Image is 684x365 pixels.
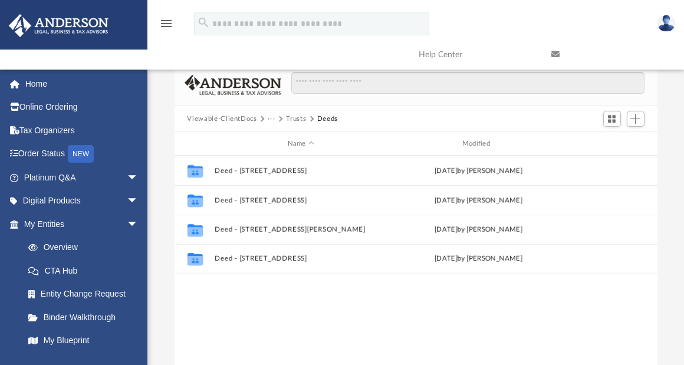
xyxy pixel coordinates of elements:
button: Viewable-ClientDocs [187,114,256,124]
div: Modified [392,139,564,149]
button: ··· [268,114,275,124]
i: menu [159,17,173,31]
a: Help Center [410,31,542,78]
span: arrow_drop_down [127,166,150,190]
a: Online Ordering [8,96,156,119]
div: [DATE] by [PERSON_NAME] [392,225,564,235]
input: Search files and folders [291,72,644,94]
button: Deed - [STREET_ADDRESS] [215,196,387,204]
a: Home [8,72,156,96]
span: arrow_drop_down [127,189,150,213]
a: Platinum Q&Aarrow_drop_down [8,166,156,189]
button: Switch to Grid View [603,111,621,127]
a: CTA Hub [17,259,156,282]
div: Name [214,139,387,149]
button: Deed - [STREET_ADDRESS] [215,167,387,175]
a: Entity Change Request [17,282,156,306]
a: My Blueprint [17,329,150,353]
button: Trusts [286,114,306,124]
button: Add [627,111,644,127]
div: [DATE] by [PERSON_NAME] [392,195,564,206]
a: Overview [17,236,156,259]
a: Tax Organizers [8,119,156,142]
div: [DATE] by [PERSON_NAME] [392,254,564,264]
a: menu [159,22,173,31]
div: [DATE] by [PERSON_NAME] [392,166,564,176]
span: arrow_drop_down [127,212,150,236]
div: NEW [68,145,94,163]
img: Anderson Advisors Platinum Portal [5,14,112,37]
div: id [570,139,652,149]
button: Deeds [317,114,338,124]
a: Binder Walkthrough [17,305,156,329]
a: Digital Productsarrow_drop_down [8,189,156,213]
div: id [179,139,209,149]
a: Order StatusNEW [8,142,156,166]
i: search [197,16,210,29]
button: Deed - [STREET_ADDRESS] [215,255,387,262]
a: My Entitiesarrow_drop_down [8,212,156,236]
button: Deed - [STREET_ADDRESS][PERSON_NAME] [215,226,387,234]
img: User Pic [657,15,675,32]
